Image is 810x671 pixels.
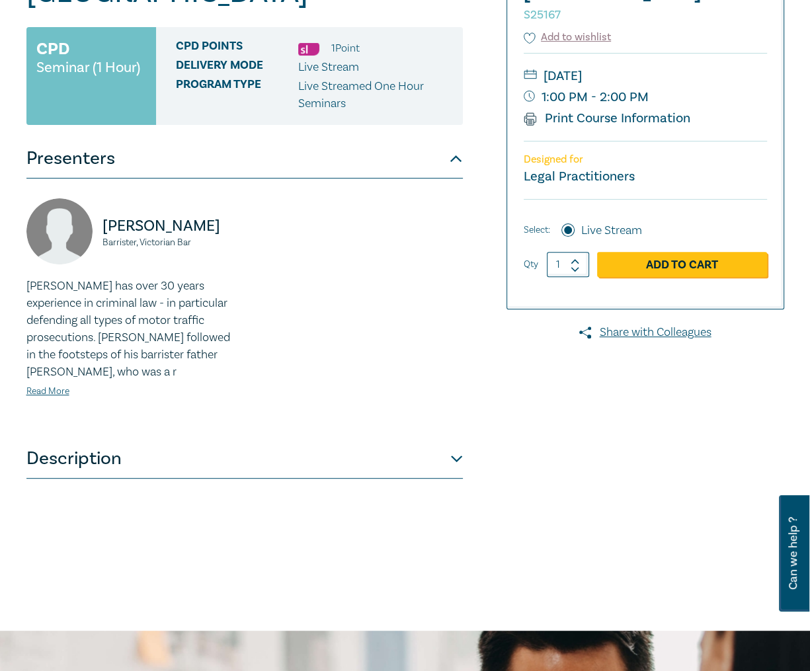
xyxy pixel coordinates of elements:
span: Program type [176,78,298,112]
small: Seminar (1 Hour) [36,61,140,74]
a: Print Course Information [524,110,691,127]
span: Delivery Mode [176,59,298,76]
h3: CPD [36,37,69,61]
li: 1 Point [331,40,360,57]
a: Add to Cart [597,252,767,277]
span: Select: [524,223,550,237]
label: Qty [524,257,538,272]
button: Presenters [26,139,463,178]
small: 1:00 PM - 2:00 PM [524,87,767,108]
label: Live Stream [581,222,642,239]
a: Share with Colleagues [506,324,784,341]
input: 1 [547,252,589,277]
img: A8UdDugLQf5CAAAAJXRFWHRkYXRlOmNyZWF0ZQAyMDIxLTA5LTMwVDA5OjEwOjA0KzAwOjAwJDk1UAAAACV0RVh0ZGF0ZTptb... [26,198,93,264]
p: [PERSON_NAME] has over 30 years experience in criminal law - in particular defending all types of... [26,278,237,381]
p: [PERSON_NAME] [102,216,237,237]
small: Legal Practitioners [524,168,635,185]
small: [DATE] [524,65,767,87]
span: CPD Points [176,40,298,57]
img: Substantive Law [298,43,319,56]
p: Live Streamed One Hour Seminars [298,78,453,112]
button: Description [26,439,463,479]
p: Designed for [524,153,767,166]
small: S25167 [524,7,561,22]
button: Add to wishlist [524,30,612,45]
span: Can we help ? [787,503,799,604]
span: Live Stream [298,59,359,75]
small: Barrister, Victorian Bar [102,238,237,247]
a: Read More [26,385,69,397]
